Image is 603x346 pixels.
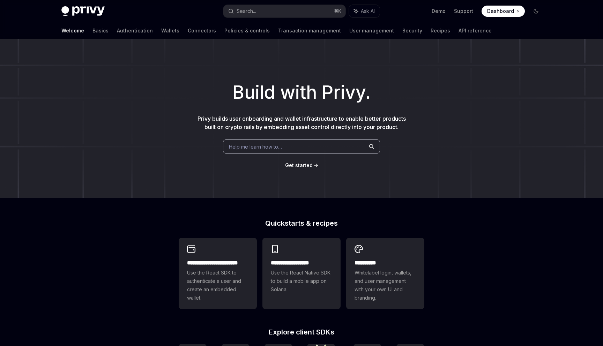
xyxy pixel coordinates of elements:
[402,22,422,39] a: Security
[179,220,424,227] h2: Quickstarts & recipes
[278,22,341,39] a: Transaction management
[61,22,84,39] a: Welcome
[229,143,282,150] span: Help me learn how to…
[482,6,525,17] a: Dashboard
[355,269,416,302] span: Whitelabel login, wallets, and user management with your own UI and branding.
[431,22,450,39] a: Recipes
[161,22,179,39] a: Wallets
[223,5,345,17] button: Search...⌘K
[224,22,270,39] a: Policies & controls
[432,8,446,15] a: Demo
[349,22,394,39] a: User management
[285,162,313,169] a: Get started
[179,329,424,336] h2: Explore client SDKs
[117,22,153,39] a: Authentication
[92,22,109,39] a: Basics
[454,8,473,15] a: Support
[349,5,380,17] button: Ask AI
[11,79,592,106] h1: Build with Privy.
[530,6,542,17] button: Toggle dark mode
[487,8,514,15] span: Dashboard
[262,238,341,309] a: **** **** **** ***Use the React Native SDK to build a mobile app on Solana.
[188,22,216,39] a: Connectors
[237,7,256,15] div: Search...
[459,22,492,39] a: API reference
[187,269,248,302] span: Use the React SDK to authenticate a user and create an embedded wallet.
[61,6,105,16] img: dark logo
[285,162,313,168] span: Get started
[334,8,341,14] span: ⌘ K
[198,115,406,130] span: Privy builds user onboarding and wallet infrastructure to enable better products built on crypto ...
[271,269,332,294] span: Use the React Native SDK to build a mobile app on Solana.
[361,8,375,15] span: Ask AI
[346,238,424,309] a: **** *****Whitelabel login, wallets, and user management with your own UI and branding.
